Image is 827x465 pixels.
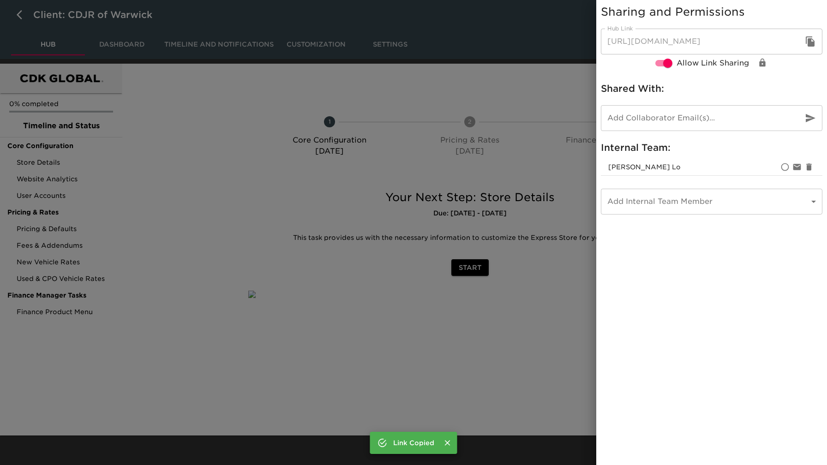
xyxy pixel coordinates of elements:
h5: Sharing and Permissions [601,5,822,19]
span: kevin.lo@roadster.com [608,163,681,171]
h6: Internal Team: [601,140,822,155]
button: Close [442,437,454,449]
h6: Shared With: [601,81,822,96]
div: Change View/Edit Permissions for Link Share [756,57,768,69]
div: Set as primay account owner [779,161,791,173]
div: ​ [601,189,822,215]
span: Allow Link Sharing [677,58,749,69]
div: Disable notifications for kevin.lo@roadster.com [791,161,803,173]
div: Link Copied [393,435,434,451]
div: Remove kevin.lo@roadster.com [803,161,815,173]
